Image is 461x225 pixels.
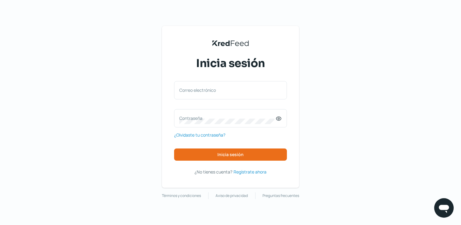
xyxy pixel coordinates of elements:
[217,152,244,157] span: Inicia sesión
[174,148,287,161] button: Inicia sesión
[263,192,299,199] a: Preguntas frecuentes
[179,87,276,93] label: Correo electrónico
[438,202,450,214] img: chatIcon
[216,192,248,199] a: Aviso de privacidad
[179,115,276,121] label: Contraseña
[195,169,232,175] span: ¿No tienes cuenta?
[174,131,225,139] a: ¿Olvidaste tu contraseña?
[196,56,265,71] span: Inicia sesión
[162,192,201,199] a: Términos y condiciones
[234,168,266,176] a: Regístrate ahora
